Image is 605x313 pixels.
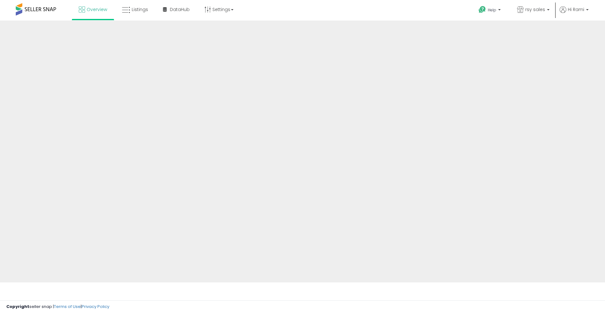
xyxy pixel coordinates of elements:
i: Get Help [478,6,486,14]
span: Help [488,7,496,13]
a: Hi Rami [560,6,589,21]
span: DataHub [170,6,190,13]
span: Overview [87,6,107,13]
span: rsy sales [525,6,545,13]
a: Help [474,1,507,21]
span: Listings [132,6,148,13]
span: Hi Rami [568,6,584,13]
